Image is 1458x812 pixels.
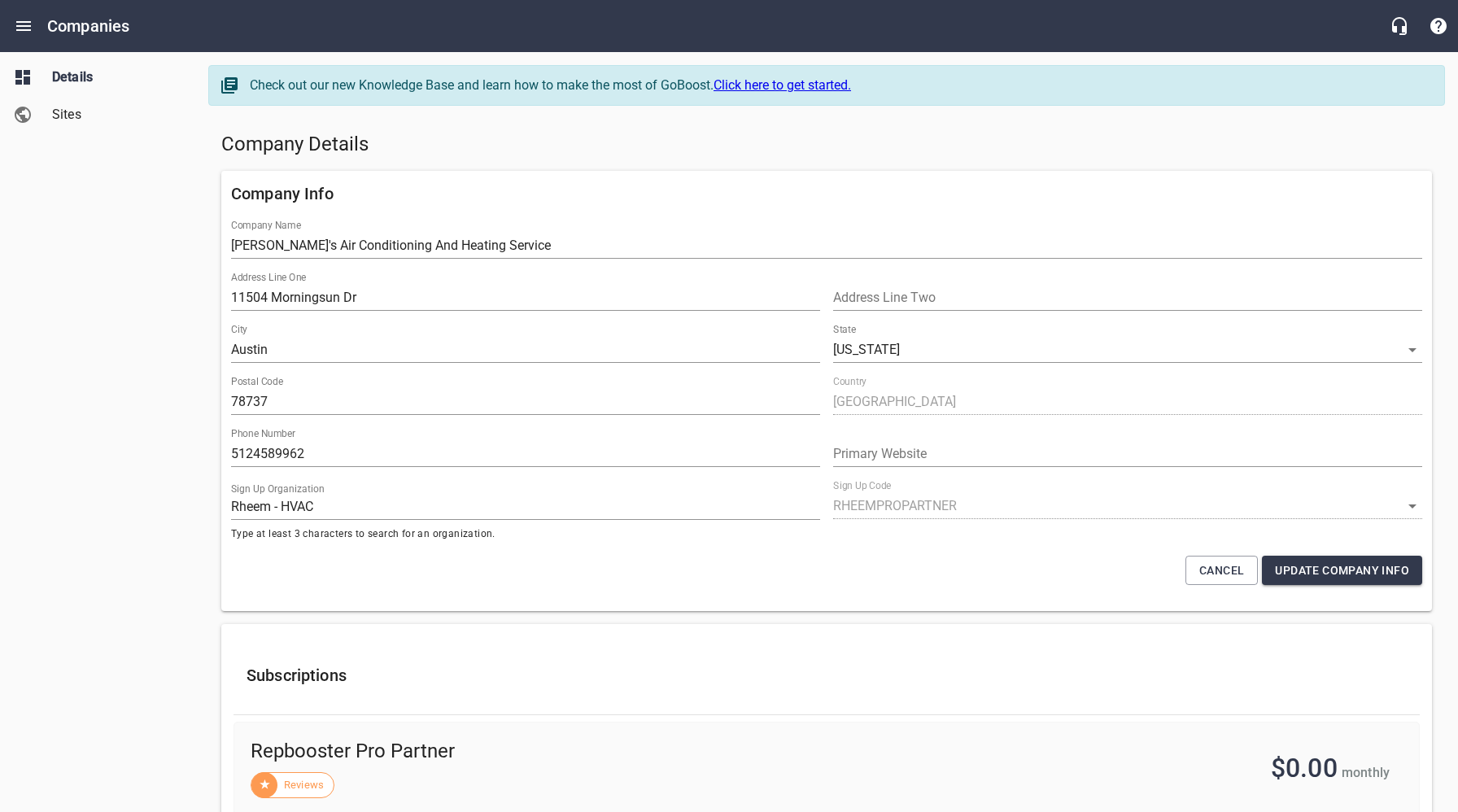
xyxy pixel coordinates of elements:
label: State [833,325,856,334]
h6: Company Info [231,181,1422,207]
button: Update Company Info [1262,556,1422,586]
a: Click here to get started. [714,77,851,93]
span: Details [52,68,176,87]
div: Check out our new Knowledge Base and learn how to make the most of GoBoost. [250,76,1428,95]
span: $0.00 [1271,753,1338,784]
span: Type at least 3 characters to search for an organization. [231,526,820,543]
label: Country [833,377,867,386]
button: Live Chat [1380,7,1419,46]
h6: Companies [47,13,129,39]
button: Cancel [1185,556,1258,586]
h6: Subscriptions [247,662,1407,688]
h5: Company Details [221,132,1432,158]
span: Reviews [274,777,334,793]
span: monthly [1342,765,1390,780]
input: Start typing to search organizations [231,494,820,520]
button: Support Portal [1419,7,1458,46]
label: City [231,325,247,334]
label: Phone Number [231,429,295,439]
label: Sign Up Code [833,481,891,491]
span: Update Company Info [1275,561,1409,581]
span: Repbooster Pro Partner [251,739,850,765]
div: Reviews [251,772,334,798]
span: Cancel [1199,561,1244,581]
span: Sites [52,105,176,124]
button: Open drawer [4,7,43,46]
label: Postal Code [231,377,283,386]
label: Address Line One [231,273,306,282]
label: Company Name [231,220,301,230]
